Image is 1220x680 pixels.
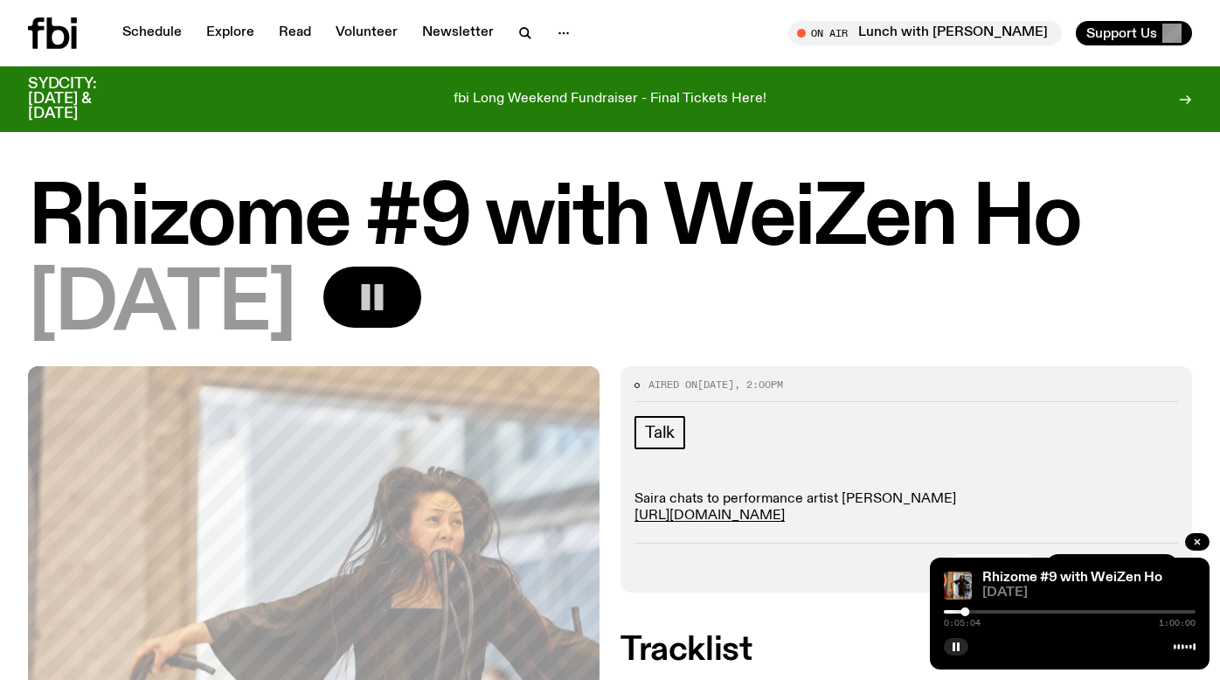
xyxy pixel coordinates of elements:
[645,423,675,442] span: Talk
[196,21,265,45] a: Explore
[634,491,1178,524] p: Saira chats to performance artist [PERSON_NAME]
[734,378,783,392] span: , 2:00pm
[28,267,295,345] span: [DATE]
[28,77,140,121] h3: SYDCITY: [DATE] & [DATE]
[454,92,766,108] p: fbi Long Weekend Fundraiser - Final Tickets Here!
[112,21,192,45] a: Schedule
[1086,25,1157,41] span: Support Us
[1159,619,1196,628] span: 1:00:00
[634,509,785,523] a: [URL][DOMAIN_NAME]
[944,619,981,628] span: 0:05:04
[648,378,697,392] span: Aired on
[982,571,1162,585] a: Rhizome #9 with WeiZen Ho
[947,554,1037,579] button: Tracklist
[28,181,1192,260] h1: Rhizome #9 with WeiZen Ho
[1046,554,1178,579] a: More Episodes
[268,21,322,45] a: Read
[697,378,734,392] span: [DATE]
[412,21,504,45] a: Newsletter
[1076,21,1192,45] button: Support Us
[982,586,1196,600] span: [DATE]
[634,416,685,449] a: Talk
[325,21,408,45] a: Volunteer
[788,21,1062,45] button: On AirLunch with [PERSON_NAME]
[944,572,972,600] img: Image of artist WeiZen Ho during performance. She floating mid-air in a gallery and holding thick...
[620,635,1192,666] h2: Tracklist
